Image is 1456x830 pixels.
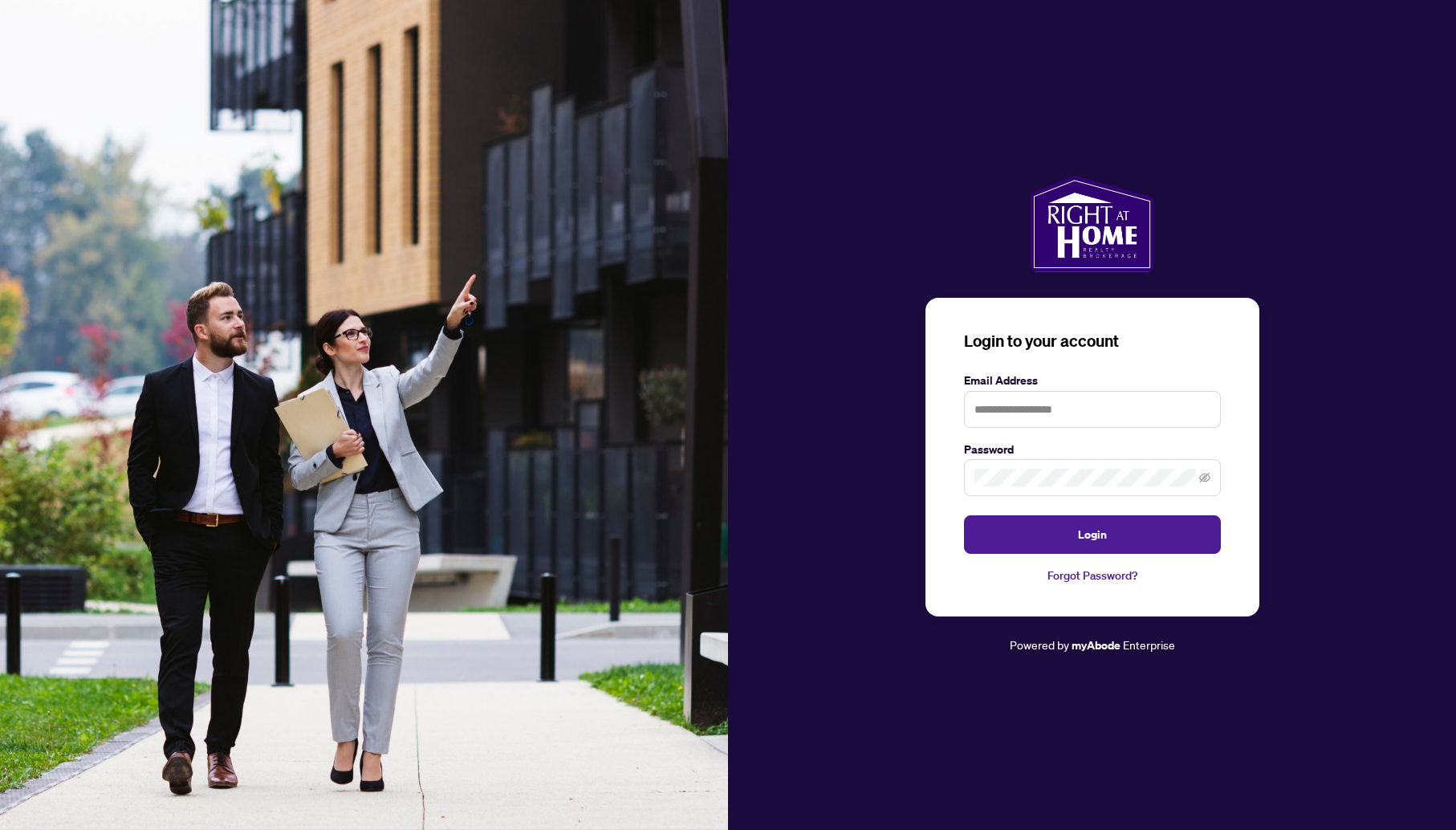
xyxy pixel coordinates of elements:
[964,567,1221,584] a: Forgot Password?
[1010,637,1069,652] span: Powered by
[1078,522,1107,547] span: Login
[1199,472,1210,483] span: eye-invisible
[964,330,1221,352] h3: Login to your account
[964,441,1221,458] label: Password
[1072,637,1120,654] a: myAbode
[1123,637,1175,652] span: Enterprise
[964,372,1221,389] label: Email Address
[964,515,1221,554] button: Login
[1030,176,1154,272] img: ma-logo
